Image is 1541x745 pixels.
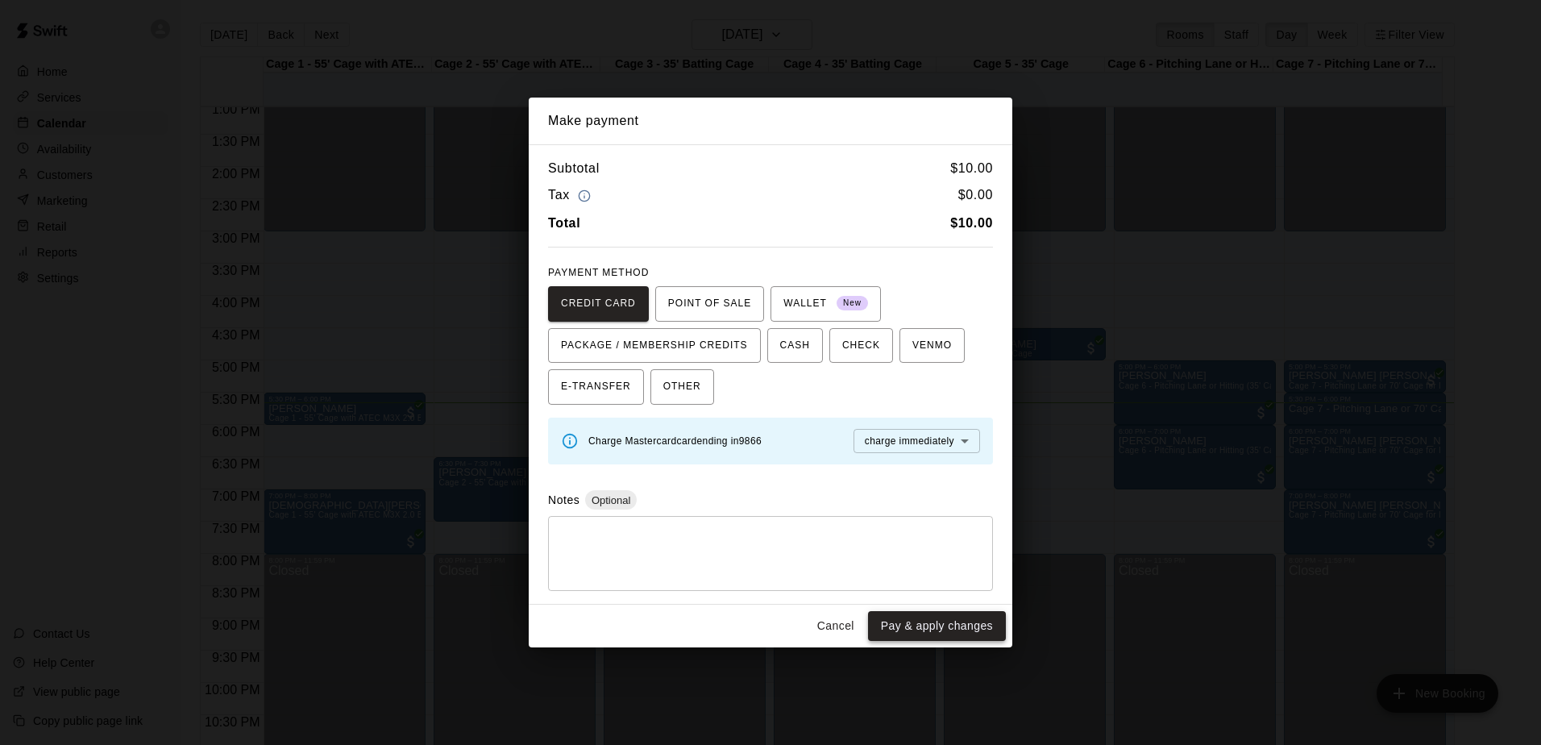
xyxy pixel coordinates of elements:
[655,286,764,322] button: POINT OF SALE
[783,291,868,317] span: WALLET
[829,328,893,364] button: CHECK
[548,158,600,179] h6: Subtotal
[770,286,881,322] button: WALLET New
[842,333,880,359] span: CHECK
[548,185,595,206] h6: Tax
[950,158,993,179] h6: $ 10.00
[950,216,993,230] b: $ 10.00
[585,494,637,506] span: Optional
[548,493,579,506] label: Notes
[899,328,965,364] button: VENMO
[561,333,748,359] span: PACKAGE / MEMBERSHIP CREDITS
[810,611,862,641] button: Cancel
[780,333,810,359] span: CASH
[767,328,823,364] button: CASH
[868,611,1006,641] button: Pay & apply changes
[650,369,714,405] button: OTHER
[561,291,636,317] span: CREDIT CARD
[548,286,649,322] button: CREDIT CARD
[588,435,762,447] span: Charge Mastercard card ending in 9866
[529,98,1012,144] h2: Make payment
[865,435,954,447] span: charge immediately
[668,291,751,317] span: POINT OF SALE
[958,185,993,206] h6: $ 0.00
[548,369,644,405] button: E-TRANSFER
[548,267,649,278] span: PAYMENT METHOD
[561,374,631,400] span: E-TRANSFER
[548,328,761,364] button: PACKAGE / MEMBERSHIP CREDITS
[548,216,580,230] b: Total
[663,374,701,400] span: OTHER
[912,333,952,359] span: VENMO
[837,293,868,314] span: New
